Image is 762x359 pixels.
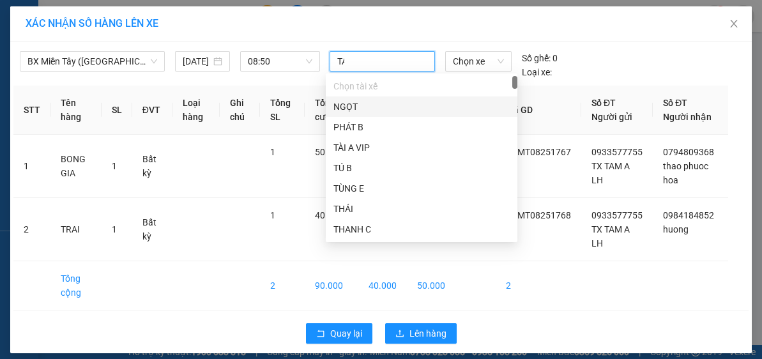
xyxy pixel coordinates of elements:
[305,86,358,135] th: Tổng cước
[333,181,510,195] div: TÙNG E
[326,96,517,117] div: NGỌT
[333,120,510,134] div: PHÁT B
[591,224,630,248] span: TX TAM A LH
[591,147,643,157] span: 0933577755
[663,224,689,234] span: huong
[109,12,140,26] span: Nhận:
[326,219,517,240] div: THANH C
[109,57,219,75] div: 0984184852
[11,12,31,26] span: Gửi:
[326,117,517,137] div: PHÁT B
[326,178,517,199] div: TÙNG E
[522,65,552,79] span: Loại xe:
[591,112,632,122] span: Người gửi
[326,76,517,96] div: Chọn tài xế
[591,98,616,108] span: Số ĐT
[305,261,358,310] td: 90.000
[409,326,446,340] span: Lên hàng
[50,261,102,310] td: Tổng cộng
[270,210,275,220] span: 1
[591,210,643,220] span: 0933577755
[358,261,407,310] td: 40.000
[316,329,325,339] span: rollback
[333,202,510,216] div: THÁI
[522,51,551,65] span: Số ghế:
[260,86,305,135] th: Tổng SL
[729,19,739,29] span: close
[496,261,581,310] td: 2
[663,98,687,108] span: Số ĐT
[716,6,752,42] button: Close
[13,198,50,261] td: 2
[50,198,102,261] td: TRAI
[270,147,275,157] span: 1
[132,135,173,198] td: Bất kỳ
[260,261,305,310] td: 2
[663,147,714,157] span: 0794809368
[183,54,210,68] input: 14/08/2025
[591,161,630,185] span: TX TAM A LH
[326,199,517,219] div: THÁI
[112,224,117,234] span: 1
[407,261,455,310] td: 50.000
[112,161,117,171] span: 1
[306,323,372,344] button: rollbackQuay lại
[172,86,220,135] th: Loại hàng
[663,210,714,220] span: 0984184852
[333,222,510,236] div: THANH C
[326,137,517,158] div: TÀI A VIP
[26,17,158,29] span: XÁC NHẬN SỐ HÀNG LÊN XE
[663,112,712,122] span: Người nhận
[496,86,581,135] th: Mã GD
[385,323,457,344] button: uploadLên hàng
[315,210,343,220] span: 40.000
[50,135,102,198] td: BONG GIA
[128,75,191,97] span: phu my
[506,147,571,157] span: PVMT08251767
[13,86,50,135] th: STT
[109,82,128,95] span: DĐ:
[333,100,510,114] div: NGỌT
[506,210,571,220] span: PVMT08251768
[11,57,100,75] div: 0933577755
[333,141,510,155] div: TÀI A VIP
[453,52,504,71] span: Chọn xe
[330,326,362,340] span: Quay lại
[395,329,404,339] span: upload
[326,158,517,178] div: TÚ B
[315,147,343,157] span: 50.000
[11,11,100,42] div: PV Miền Tây
[663,161,708,185] span: thao phuoc hoa
[13,135,50,198] td: 1
[50,86,102,135] th: Tên hàng
[522,51,558,65] div: 0
[132,86,173,135] th: ĐVT
[102,86,132,135] th: SL
[132,198,173,261] td: Bất kỳ
[11,42,100,57] div: TX TAM A LH
[333,79,510,93] div: Chọn tài xế
[27,52,157,71] span: BX Miền Tây (Hàng Ngoài)
[109,11,219,42] div: HANG NGOAI
[333,161,510,175] div: TÚ B
[220,86,260,135] th: Ghi chú
[109,42,219,57] div: huong
[248,52,313,71] span: 08:50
